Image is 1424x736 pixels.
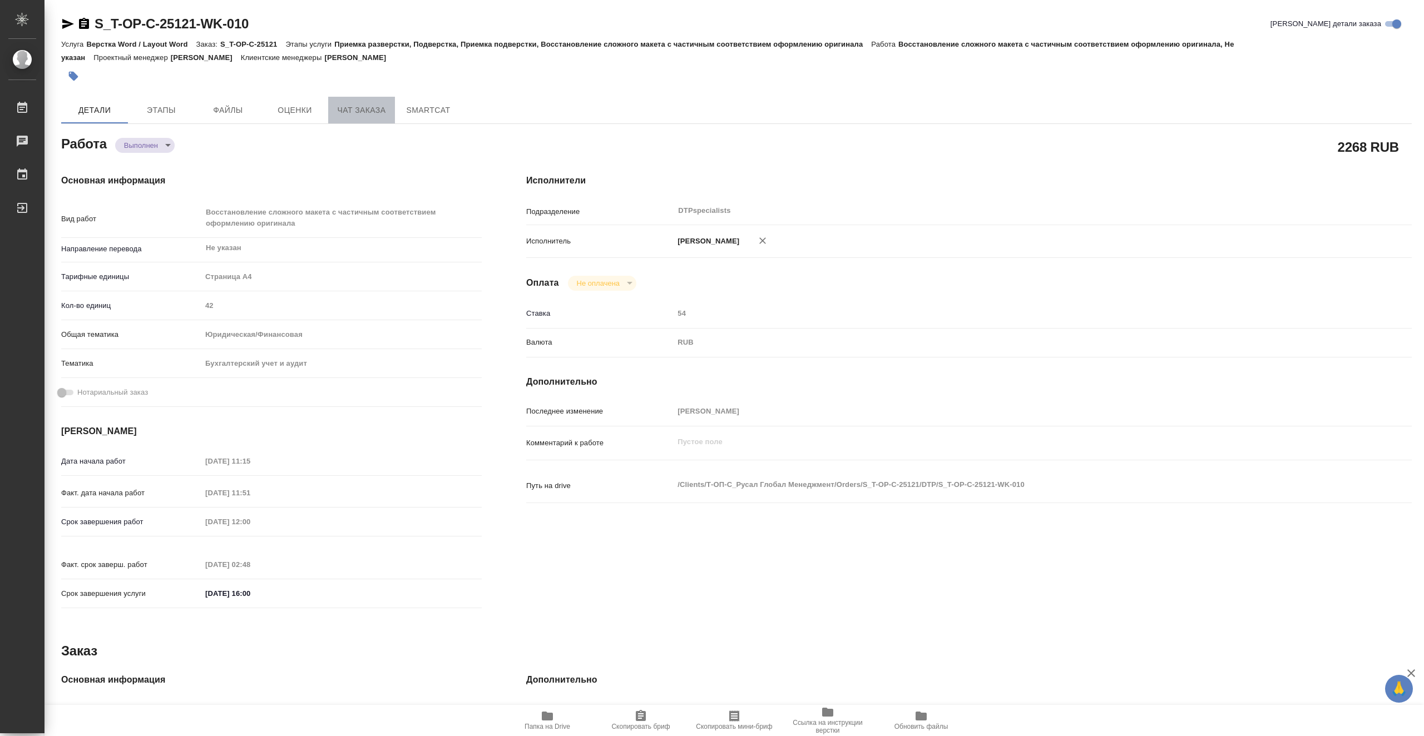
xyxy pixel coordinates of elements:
button: Папка на Drive [501,705,594,736]
span: Папка на Drive [525,723,570,730]
p: Срок завершения работ [61,516,201,528]
p: Валюта [526,337,674,348]
p: Тарифные единицы [61,271,201,282]
p: S_T-OP-C-25121 [220,40,285,48]
h4: Дополнительно [526,375,1412,389]
div: Выполнен [568,276,636,291]
h4: [PERSON_NAME] [61,425,482,438]
input: Пустое поле [674,403,1338,419]
span: Детали [68,103,121,117]
textarea: /Clients/Т-ОП-С_Русал Глобал Менеджмент/Orders/S_T-OP-C-25121/DTP/S_T-OP-C-25121-WK-010 [674,475,1338,494]
div: Выполнен [115,138,175,153]
p: Ставка [526,308,674,319]
p: Последнее изменение [526,406,674,417]
span: Ссылка на инструкции верстки [788,719,868,734]
button: Выполнен [121,141,161,150]
h4: Основная информация [61,174,482,187]
p: Верстка Word / Layout Word [86,40,196,48]
span: SmartCat [402,103,455,117]
h2: Заказ [61,642,97,660]
input: Пустое поле [201,453,299,469]
p: Комментарий к работе [526,437,674,449]
span: Оценки [268,103,322,117]
button: Скопировать ссылку [77,17,91,31]
h4: Дополнительно [526,673,1412,687]
input: Пустое поле [674,702,1338,718]
p: Клиентские менеджеры [241,53,325,62]
p: Заказ: [196,40,220,48]
h2: 2268 RUB [1338,137,1399,156]
span: 🙏 [1390,677,1408,700]
input: ✎ Введи что-нибудь [201,585,299,601]
button: Не оплачена [573,279,623,288]
span: [PERSON_NAME] детали заказа [1270,18,1381,29]
span: Этапы [135,103,188,117]
div: Юридическая/Финансовая [201,325,482,344]
p: Факт. дата начала работ [61,488,201,499]
a: S_T-OP-C-25121-WK-010 [95,16,249,31]
button: Скопировать бриф [594,705,688,736]
p: Проектный менеджер [93,53,170,62]
h4: Исполнители [526,174,1412,187]
button: Обновить файлы [874,705,968,736]
p: Код заказа [61,704,201,715]
p: Вид работ [61,213,201,225]
button: Скопировать ссылку для ЯМессенджера [61,17,75,31]
p: Путь на drive [526,704,674,715]
p: Кол-во единиц [61,300,201,311]
p: Дата начала работ [61,456,201,467]
button: Удалить исполнителя [750,228,775,253]
input: Пустое поле [201,514,299,530]
p: Направление перевода [61,243,201,255]
span: Обновить файлы [894,723,948,730]
input: Пустое поле [201,702,482,718]
input: Пустое поле [201,556,299,573]
div: RUB [674,333,1338,352]
input: Пустое поле [201,297,482,314]
span: Чат заказа [335,103,388,117]
div: Бухгалтерский учет и аудит [201,354,482,373]
p: Приемка разверстки, Подверстка, Приемка подверстки, Восстановление сложного макета с частичным со... [334,40,871,48]
p: Работа [871,40,898,48]
button: Ссылка на инструкции верстки [781,705,874,736]
p: [PERSON_NAME] [171,53,241,62]
h4: Оплата [526,276,559,290]
p: Подразделение [526,206,674,217]
h2: Работа [61,133,107,153]
p: Путь на drive [526,480,674,491]
p: [PERSON_NAME] [674,236,739,247]
input: Пустое поле [201,485,299,501]
span: Файлы [201,103,255,117]
button: Добавить тэг [61,64,86,88]
p: Тематика [61,358,201,369]
span: Скопировать бриф [611,723,670,730]
input: Пустое поле [674,305,1338,321]
p: Общая тематика [61,329,201,340]
p: Исполнитель [526,236,674,247]
button: Скопировать мини-бриф [688,705,781,736]
span: Нотариальный заказ [77,387,148,398]
h4: Основная информация [61,673,482,687]
div: Страница А4 [201,267,482,286]
p: Факт. срок заверш. работ [61,559,201,570]
span: Скопировать мини-бриф [696,723,772,730]
p: [PERSON_NAME] [324,53,394,62]
p: Этапы услуги [285,40,334,48]
p: Услуга [61,40,86,48]
button: 🙏 [1385,675,1413,703]
p: Срок завершения услуги [61,588,201,599]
